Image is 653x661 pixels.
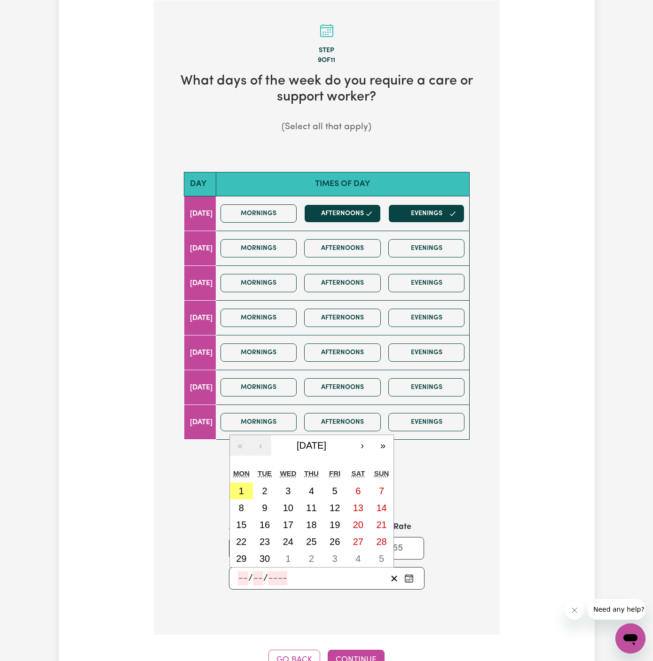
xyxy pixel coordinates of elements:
input: ---- [268,571,287,585]
abbr: Wednesday [280,469,296,477]
button: [DATE] [271,435,352,456]
button: September 26, 2025 [323,533,346,550]
button: September 22, 2025 [230,533,253,550]
button: » [373,435,393,456]
button: Evenings [388,204,465,223]
abbr: October 5, 2025 [379,553,384,564]
button: September 10, 2025 [276,499,300,516]
button: September 15, 2025 [230,516,253,533]
button: September 16, 2025 [253,516,276,533]
input: -- [253,571,263,585]
td: [DATE] [184,231,216,266]
abbr: September 9, 2025 [262,503,267,513]
abbr: September 20, 2025 [353,520,363,530]
abbr: September 18, 2025 [306,520,316,530]
button: Mornings [220,274,297,292]
button: Afternoons [304,309,381,327]
button: « [230,435,251,456]
abbr: September 25, 2025 [306,537,316,547]
button: › [352,435,373,456]
th: Times of day [216,172,469,196]
button: Mornings [220,343,297,362]
button: September 7, 2025 [370,482,393,499]
button: September 27, 2025 [346,533,370,550]
button: October 1, 2025 [276,550,300,567]
button: Afternoons [304,378,381,397]
button: September 13, 2025 [346,499,370,516]
button: September 3, 2025 [276,482,300,499]
button: September 5, 2025 [323,482,346,499]
button: September 14, 2025 [370,499,393,516]
abbr: September 8, 2025 [239,503,244,513]
abbr: September 16, 2025 [260,520,270,530]
abbr: September 19, 2025 [330,520,340,530]
abbr: September 10, 2025 [283,503,293,513]
button: September 20, 2025 [346,516,370,533]
input: -- [238,571,248,585]
abbr: September 22, 2025 [236,537,246,547]
button: September 8, 2025 [230,499,253,516]
abbr: September 1, 2025 [239,486,244,496]
abbr: September 15, 2025 [236,520,246,530]
div: 9 of 11 [169,55,485,66]
td: [DATE] [184,196,216,231]
abbr: September 17, 2025 [283,520,293,530]
button: September 29, 2025 [230,550,253,567]
abbr: September 11, 2025 [306,503,316,513]
button: September 23, 2025 [253,533,276,550]
button: September 2, 2025 [253,482,276,499]
abbr: Tuesday [258,469,272,477]
button: October 3, 2025 [323,550,346,567]
button: Afternoons [304,239,381,257]
span: / [248,573,253,583]
p: (Select all that apply) [169,121,485,134]
button: Mornings [220,204,297,223]
input: e.g. 55 [367,537,425,560]
h3: Booking Time Options [184,485,470,498]
button: September 6, 2025 [346,482,370,499]
button: Mornings [220,309,297,327]
button: October 2, 2025 [300,550,323,567]
button: September 4, 2025 [300,482,323,499]
abbr: Friday [329,469,340,477]
button: September 28, 2025 [370,533,393,550]
td: [DATE] [184,370,216,405]
button: Mornings [220,413,297,431]
td: [DATE] [184,301,216,335]
abbr: September 26, 2025 [330,537,340,547]
button: September 12, 2025 [323,499,346,516]
button: October 5, 2025 [370,550,393,567]
button: Evenings [388,239,465,257]
span: [DATE] [297,440,326,451]
abbr: September 24, 2025 [283,537,293,547]
button: September 9, 2025 [253,499,276,516]
button: ‹ [251,435,271,456]
span: / [263,573,268,583]
button: September 17, 2025 [276,516,300,533]
button: Evenings [388,378,465,397]
button: September 18, 2025 [300,516,323,533]
abbr: September 13, 2025 [353,503,363,513]
button: Clear start date [387,571,401,585]
button: Evenings [388,343,465,362]
abbr: September 6, 2025 [355,486,361,496]
button: Afternoons [304,204,381,223]
abbr: October 1, 2025 [285,553,291,564]
div: Step [169,46,485,56]
abbr: October 2, 2025 [309,553,314,564]
h2: What days of the week do you require a care or support worker? [169,73,485,106]
input: e.g. 2.5 [229,537,288,560]
abbr: September 3, 2025 [285,486,291,496]
abbr: October 3, 2025 [332,553,338,564]
iframe: Close message [565,601,584,620]
td: [DATE] [184,266,216,301]
abbr: Thursday [304,469,319,477]
button: October 4, 2025 [346,550,370,567]
button: September 11, 2025 [300,499,323,516]
th: Day [184,172,216,196]
button: September 1, 2025 [230,482,253,499]
abbr: September 29, 2025 [236,553,246,564]
abbr: September 2, 2025 [262,486,267,496]
button: September 30, 2025 [253,550,276,567]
